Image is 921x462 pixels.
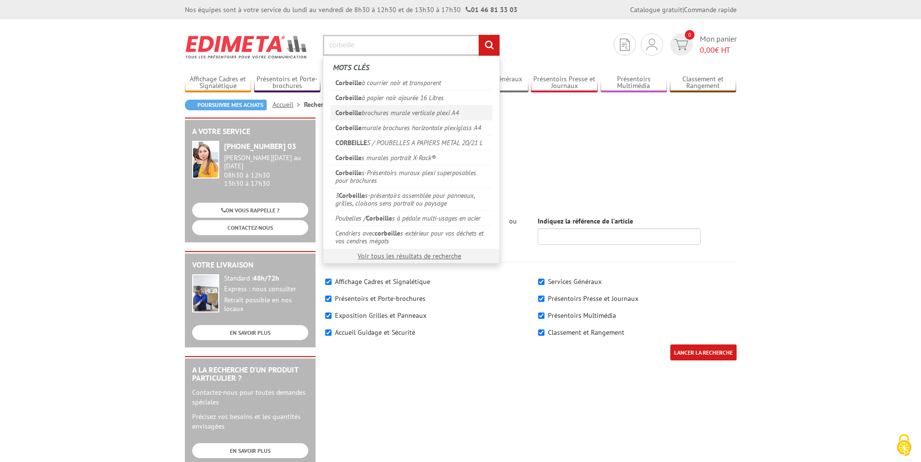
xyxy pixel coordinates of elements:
[323,35,500,56] input: Rechercher un produit ou une référence...
[224,154,308,187] div: 08h30 à 12h30 13h30 à 17h30
[192,325,308,340] a: EN SAVOIR PLUS
[333,62,369,72] span: Mots clés
[325,127,737,143] h2: Résultat pour :
[192,127,308,136] h2: A votre service
[358,252,461,260] a: Voir tous les résultats de recherche
[375,229,400,238] em: corbeille
[331,188,492,210] a: 3Corbeilles-présentoirs assemblée pour panneaux, grilles, cloisons sens portrait ou paysage
[323,56,500,264] div: Rechercher un produit ou une référence...
[192,366,308,383] h2: A la recherche d'un produit particulier ?
[531,75,598,91] a: Présentoirs Presse et Journaux
[674,39,688,50] img: devis rapide
[331,90,492,105] a: Corbeilleà papier noir ajourée 16 Litres
[700,45,737,56] span: € HT
[192,443,308,458] a: EN SAVOIR PLUS
[254,75,321,91] a: Présentoirs et Porte-brochures
[339,191,365,200] em: Corbeille
[335,311,426,320] label: Exposition Grilles et Panneaux
[185,75,252,91] a: Affichage Cadres et Signalétique
[192,141,219,179] img: widget-service.jpg
[538,313,544,319] input: Présentoirs Multimédia
[331,135,492,150] a: CORBEILLES / POUBELLES A PAPIERS METAL 20/21 L
[224,296,308,313] div: Retrait possible en nos locaux
[548,311,616,320] label: Présentoirs Multimédia
[331,210,492,225] a: Poubelles /Corbeilles à pédale multi-usages en acier
[887,429,921,462] button: Cookies (fenêtre modale)
[620,39,630,51] img: devis rapide
[538,296,544,302] input: Présentoirs Presse et Journaux
[335,328,415,337] label: Accueil Guidage et Sécurité
[253,274,279,283] strong: 48h/72h
[224,274,308,283] div: Standard :
[700,45,715,55] span: 0,00
[331,105,492,120] a: Corbeillebrochures murale verticale plexi A4
[366,214,392,223] em: Corbeille
[668,33,737,56] a: devis rapide 0 Mon panier 0,00€ HT
[185,29,308,65] img: Edimeta
[335,294,425,303] label: Présentoirs et Porte-brochures
[331,165,492,188] a: Corbeilles-Présentoirs muraux plexi superposables pour brochures
[601,75,667,91] a: Présentoirs Multimédia
[685,30,695,40] span: 0
[224,154,308,170] div: [PERSON_NAME][DATE] au [DATE]
[700,33,737,56] span: Mon panier
[892,433,916,457] img: Cookies (fenêtre modale)
[335,93,362,102] em: Corbeille
[630,5,682,14] a: Catalogue gratuit
[335,123,362,132] em: Corbeille
[335,138,367,147] em: CORBEILLE
[670,344,737,360] input: LANCER LA RECHERCHE
[224,285,308,294] div: Express : nous consulter
[538,329,544,336] input: Classement et Rangement
[325,329,332,336] input: Accueil Guidage et Sécurité
[325,313,332,319] input: Exposition Grilles et Panneaux
[224,141,296,151] strong: [PHONE_NUMBER] 03
[192,387,308,407] p: Contactez-nous pour toutes demandes spéciales
[325,195,737,211] h2: Recherche avancée
[548,328,624,337] label: Classement et Rangement
[538,216,633,226] label: Indiquez la référence de l'article
[548,294,638,303] label: Présentoirs Presse et Journaux
[335,78,362,87] em: Corbeille
[192,203,308,218] a: ON VOUS RAPPELLE ?
[331,225,492,248] a: Cendriers aveccorbeilles extérieur pour vos déchets et vos cendres mégots
[192,274,219,313] img: widget-livraison.jpg
[192,412,308,431] p: Précisez vos besoins et les quantités envisagées
[185,100,267,110] a: Poursuivre mes achats
[325,279,332,285] input: Affichage Cadres et Signalétique
[331,75,492,90] a: Corbeilleà courrier noir et transparent
[185,5,517,15] div: Nos équipes sont à votre service du lundi au vendredi de 8h30 à 12h30 et de 13h30 à 17h30
[684,5,737,14] a: Commande rapide
[670,75,737,91] a: Classement et Rangement
[325,296,332,302] input: Présentoirs et Porte-brochures
[647,39,657,50] img: devis rapide
[331,120,492,135] a: Corbeillemurale brochures horizontale plexiglass A4
[272,100,304,109] a: Accueil
[192,261,308,269] h2: Votre livraison
[548,277,602,286] label: Services Généraux
[335,108,362,117] em: Corbeille
[479,35,499,56] input: rechercher
[502,216,523,226] div: ou
[466,5,517,14] strong: 01 46 81 33 03
[335,277,430,286] label: Affichage Cadres et Signalétique
[335,168,362,177] em: Corbeille
[304,100,359,109] li: Recherche avancée
[335,153,362,162] em: Corbeille
[192,220,308,235] a: CONTACTEZ-NOUS
[538,279,544,285] input: Services Généraux
[630,5,737,15] div: |
[331,150,492,165] a: Corbeilles murales portrait X-Rack®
